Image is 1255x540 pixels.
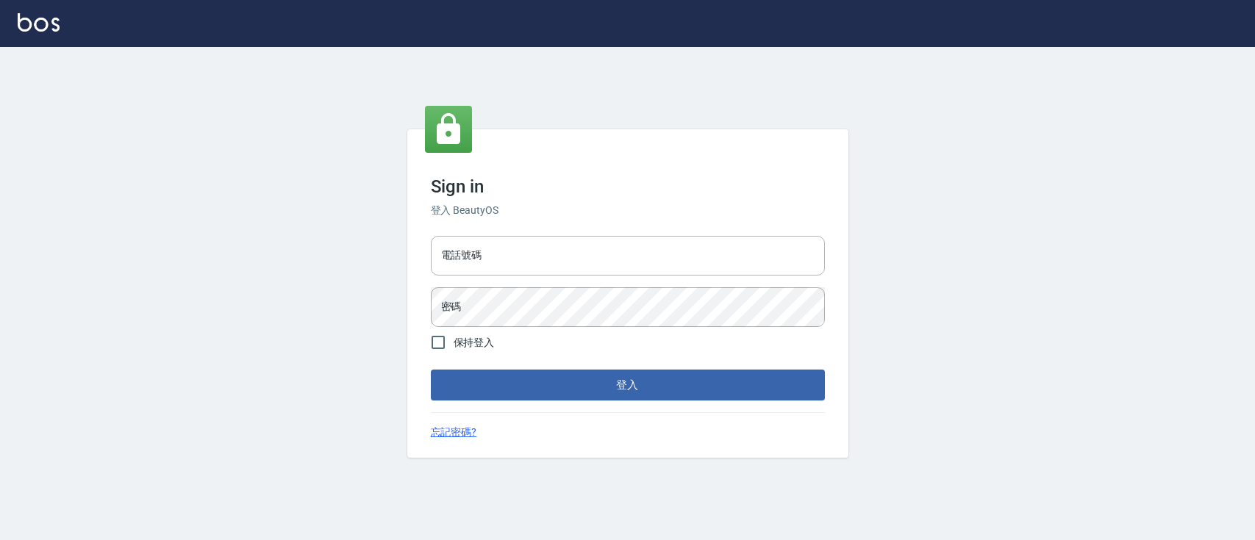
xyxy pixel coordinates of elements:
img: Logo [18,13,60,32]
button: 登入 [431,370,825,400]
span: 保持登入 [454,335,495,350]
h6: 登入 BeautyOS [431,203,825,218]
h3: Sign in [431,176,825,197]
a: 忘記密碼? [431,425,477,440]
